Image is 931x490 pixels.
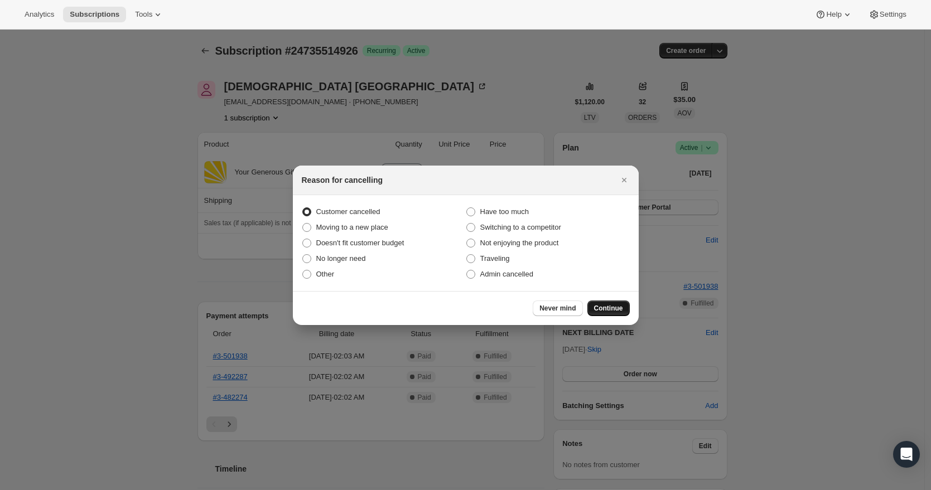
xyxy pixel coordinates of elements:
[480,254,510,263] span: Traveling
[25,10,54,19] span: Analytics
[316,239,404,247] span: Doesn't fit customer budget
[893,441,920,468] div: Open Intercom Messenger
[594,304,623,313] span: Continue
[862,7,913,22] button: Settings
[480,270,533,278] span: Admin cancelled
[316,207,380,216] span: Customer cancelled
[480,239,559,247] span: Not enjoying the product
[316,270,335,278] span: Other
[63,7,126,22] button: Subscriptions
[302,174,383,186] h2: Reason for cancelling
[18,7,61,22] button: Analytics
[826,10,841,19] span: Help
[316,223,388,231] span: Moving to a new place
[316,254,366,263] span: No longer need
[587,300,630,316] button: Continue
[480,223,561,231] span: Switching to a competitor
[616,172,632,188] button: Close
[128,7,170,22] button: Tools
[808,7,859,22] button: Help
[480,207,529,216] span: Have too much
[539,304,576,313] span: Never mind
[533,300,582,316] button: Never mind
[135,10,152,19] span: Tools
[70,10,119,19] span: Subscriptions
[880,10,906,19] span: Settings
